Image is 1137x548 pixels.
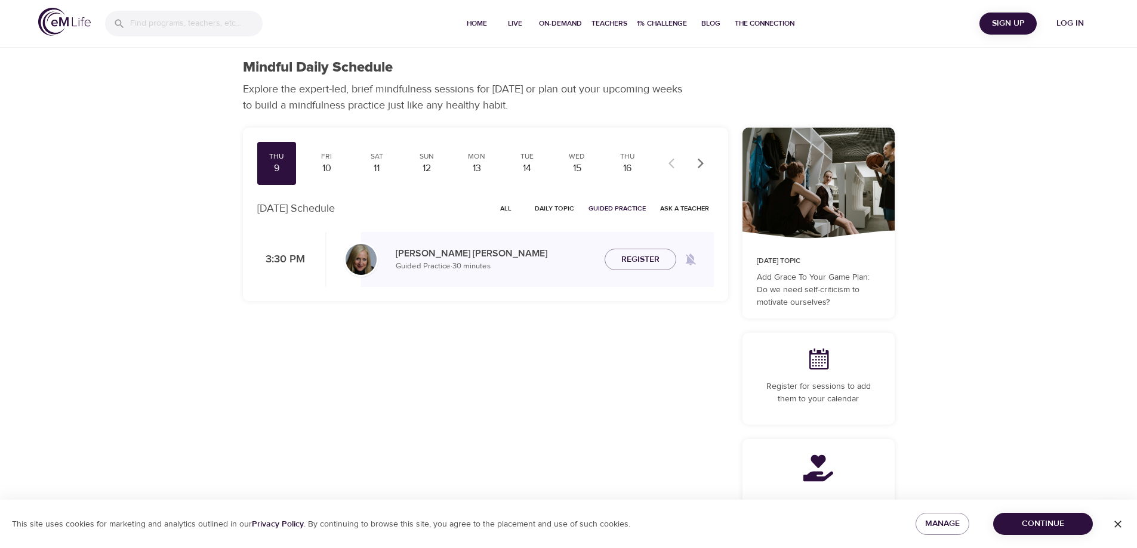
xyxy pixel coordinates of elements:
div: 14 [512,162,542,175]
input: Find programs, teachers, etc... [130,11,263,36]
div: 15 [562,162,592,175]
div: Mon [462,151,492,162]
span: The Connection [735,17,794,30]
div: 11 [362,162,392,175]
div: Wed [562,151,592,162]
button: Sign Up [979,13,1037,35]
div: Fri [312,151,341,162]
div: Sat [362,151,392,162]
div: 10 [312,162,341,175]
span: Manage [925,516,960,531]
p: Guided Practice · 30 minutes [396,261,595,273]
span: Daily Topic [535,203,574,214]
button: Ask a Teacher [655,199,714,218]
div: 9 [262,162,292,175]
button: Continue [993,513,1093,535]
button: Log in [1042,13,1099,35]
img: logo [38,8,91,36]
div: 13 [462,162,492,175]
p: [DATE] Topic [757,256,880,267]
div: 12 [412,162,442,175]
p: Contribute 14 Mindful Minutes to a charity by joining a community and completing this program. [757,497,880,535]
span: Guided Practice [588,203,646,214]
span: Remind me when a class goes live every Thursday at 3:30 PM [676,245,705,274]
span: All [492,203,520,214]
div: Sun [412,151,442,162]
h1: Mindful Daily Schedule [243,59,393,76]
span: Continue [1003,516,1083,531]
button: Manage [916,513,969,535]
span: Ask a Teacher [660,203,709,214]
p: [DATE] Schedule [257,200,335,216]
div: Thu [612,151,642,162]
button: Guided Practice [584,199,651,218]
p: Register for sessions to add them to your calendar [757,380,880,405]
p: [PERSON_NAME] [PERSON_NAME] [396,246,595,261]
img: Diane_Renz-min.jpg [346,244,377,275]
p: Add Grace To Your Game Plan: Do we need self-criticism to motivate ourselves? [757,271,880,309]
span: Home [463,17,491,30]
p: Explore the expert-led, brief mindfulness sessions for [DATE] or plan out your upcoming weeks to ... [243,81,691,113]
span: Log in [1046,16,1094,31]
span: 1% Challenge [637,17,687,30]
div: 16 [612,162,642,175]
button: Daily Topic [530,199,579,218]
span: Teachers [591,17,627,30]
span: Blog [697,17,725,30]
p: 3:30 PM [257,252,305,268]
div: Tue [512,151,542,162]
span: Live [501,17,529,30]
span: Sign Up [984,16,1032,31]
button: Register [605,249,676,271]
div: Thu [262,151,292,162]
span: On-Demand [539,17,582,30]
span: Register [621,252,660,267]
a: Privacy Policy [252,519,304,530]
button: All [487,199,525,218]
